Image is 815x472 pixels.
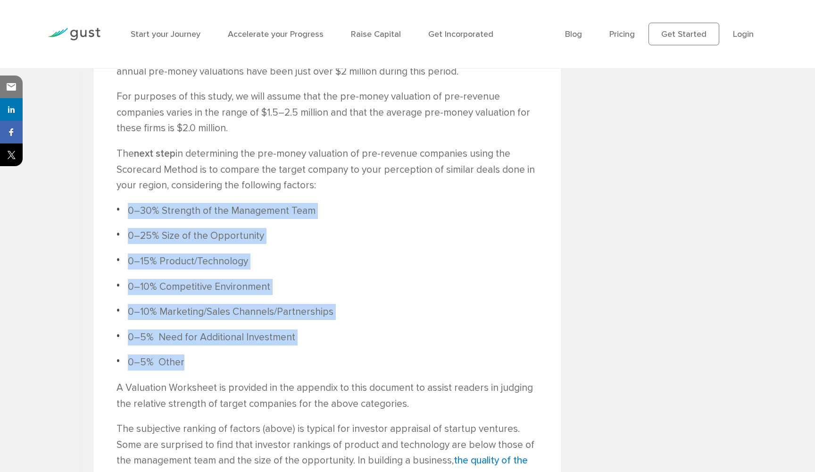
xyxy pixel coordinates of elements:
a: Pricing [609,29,635,39]
li: 0–10% Marketing/Sales Channels/Partnerships [116,304,538,320]
li: 0–25% Size of the Opportunity [116,228,538,244]
p: The in determining the pre-money valuation of pre-revenue companies using the Scorecard Method is... [116,146,538,194]
p: A Valuation Worksheet is provided in the appendix to this document to assist readers in judging t... [116,380,538,412]
li: 0–10% Competitive Environment [116,279,538,295]
a: Get Incorporated [428,29,493,39]
strong: next step [134,148,175,160]
a: Blog [565,29,582,39]
a: Get Started [649,23,719,45]
a: Accelerate your Progress [228,29,324,39]
a: Raise Capital [351,29,401,39]
li: 0–15% Product/Technology [116,253,538,270]
p: For purposes of this study, we will assume that the pre-money valuation of pre-revenue companies ... [116,89,538,136]
li: 0–5% Need for Additional Investment [116,329,538,346]
a: Start your Journey [131,29,200,39]
img: Gust Logo [48,28,100,41]
a: Login [733,29,754,39]
li: 0–30% Strength of the Management Team [116,203,538,219]
li: 0–5% Other [116,354,538,371]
